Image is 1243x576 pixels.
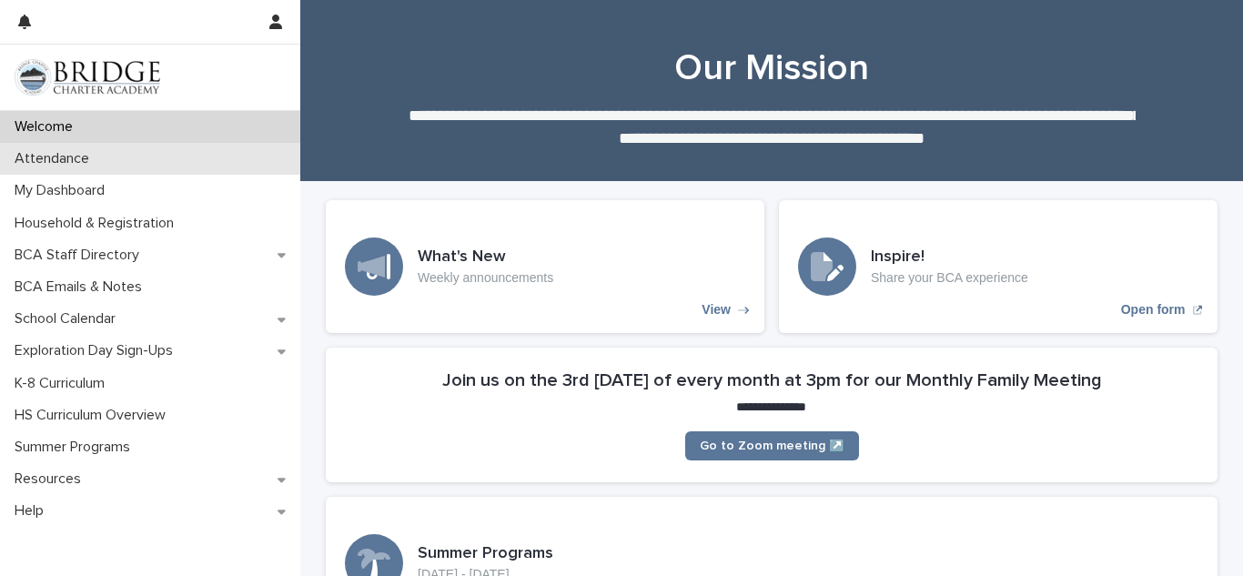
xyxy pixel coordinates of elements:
[1121,302,1186,318] p: Open form
[871,270,1028,286] p: Share your BCA experience
[779,200,1218,333] a: Open form
[871,248,1028,268] h3: Inspire!
[418,270,553,286] p: Weekly announcements
[685,431,859,460] a: Go to Zoom meeting ↗️
[418,544,553,564] h3: Summer Programs
[7,215,188,232] p: Household & Registration
[7,439,145,456] p: Summer Programs
[326,200,764,333] a: View
[7,375,119,392] p: K-8 Curriculum
[702,302,731,318] p: View
[7,407,180,424] p: HS Curriculum Overview
[326,46,1218,90] h1: Our Mission
[15,59,160,96] img: V1C1m3IdTEidaUdm9Hs0
[418,248,553,268] h3: What's New
[7,118,87,136] p: Welcome
[7,278,157,296] p: BCA Emails & Notes
[7,470,96,488] p: Resources
[7,342,187,359] p: Exploration Day Sign-Ups
[7,182,119,199] p: My Dashboard
[7,247,154,264] p: BCA Staff Directory
[7,310,130,328] p: School Calendar
[7,150,104,167] p: Attendance
[700,440,844,452] span: Go to Zoom meeting ↗️
[7,502,58,520] p: Help
[442,369,1102,391] h2: Join us on the 3rd [DATE] of every month at 3pm for our Monthly Family Meeting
